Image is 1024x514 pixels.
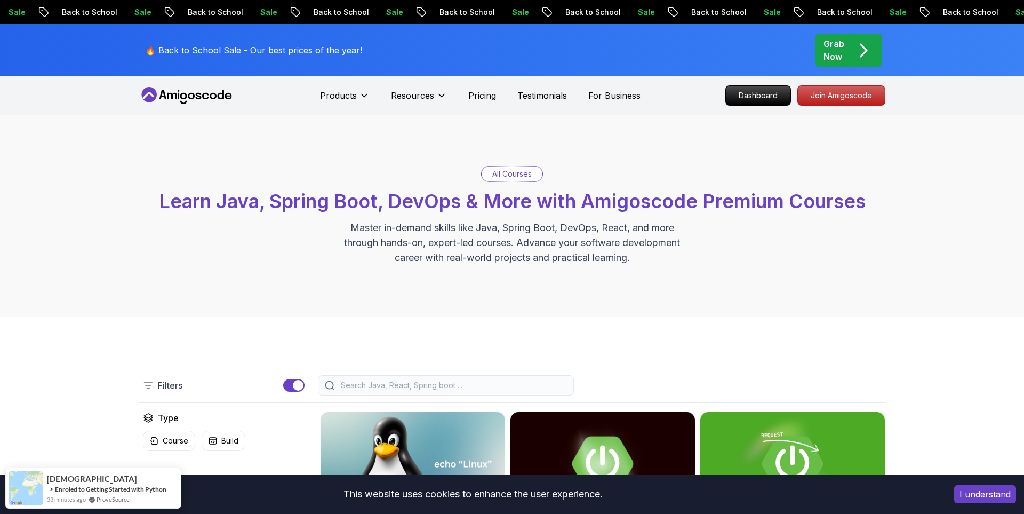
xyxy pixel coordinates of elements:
button: Course [143,431,195,451]
p: 🔥 Back to School Sale - Our best prices of the year! [145,44,362,57]
p: Dashboard [726,86,790,105]
a: For Business [588,89,641,102]
a: ProveSource [97,495,130,504]
button: Resources [391,89,447,110]
p: All Courses [492,169,532,179]
p: Back to School [431,7,503,18]
a: Dashboard [725,85,791,106]
p: Filters [158,379,182,392]
span: 33 minutes ago [47,495,86,504]
p: Back to School [179,7,252,18]
p: Grab Now [823,37,844,63]
p: Back to School [683,7,755,18]
div: This website uses cookies to enhance the user experience. [8,483,938,506]
p: Sale [881,7,915,18]
a: Join Amigoscode [797,85,885,106]
p: Resources [391,89,434,102]
span: -> [47,485,54,493]
p: Sale [629,7,663,18]
p: Sale [252,7,286,18]
p: Back to School [557,7,629,18]
p: Course [163,436,188,446]
p: Sale [755,7,789,18]
p: Build [221,436,238,446]
p: Sale [378,7,412,18]
p: Back to School [53,7,126,18]
button: Build [202,431,245,451]
a: Pricing [468,89,496,102]
button: Products [320,89,370,110]
p: Back to School [305,7,378,18]
p: Sale [503,7,538,18]
p: Products [320,89,357,102]
p: Master in-demand skills like Java, Spring Boot, DevOps, React, and more through hands-on, expert-... [333,220,691,265]
img: provesource social proof notification image [9,471,43,505]
input: Search Java, React, Spring boot ... [339,380,567,391]
a: Testimonials [517,89,567,102]
button: Accept cookies [954,485,1016,503]
p: Join Amigoscode [798,86,885,105]
span: [DEMOGRAPHIC_DATA] [47,475,137,484]
a: Enroled to Getting Started with Python [55,485,166,494]
span: Learn Java, Spring Boot, DevOps & More with Amigoscode Premium Courses [159,189,866,213]
p: Back to School [809,7,881,18]
h2: Type [158,412,179,424]
p: Sale [126,7,160,18]
p: Back to School [934,7,1007,18]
